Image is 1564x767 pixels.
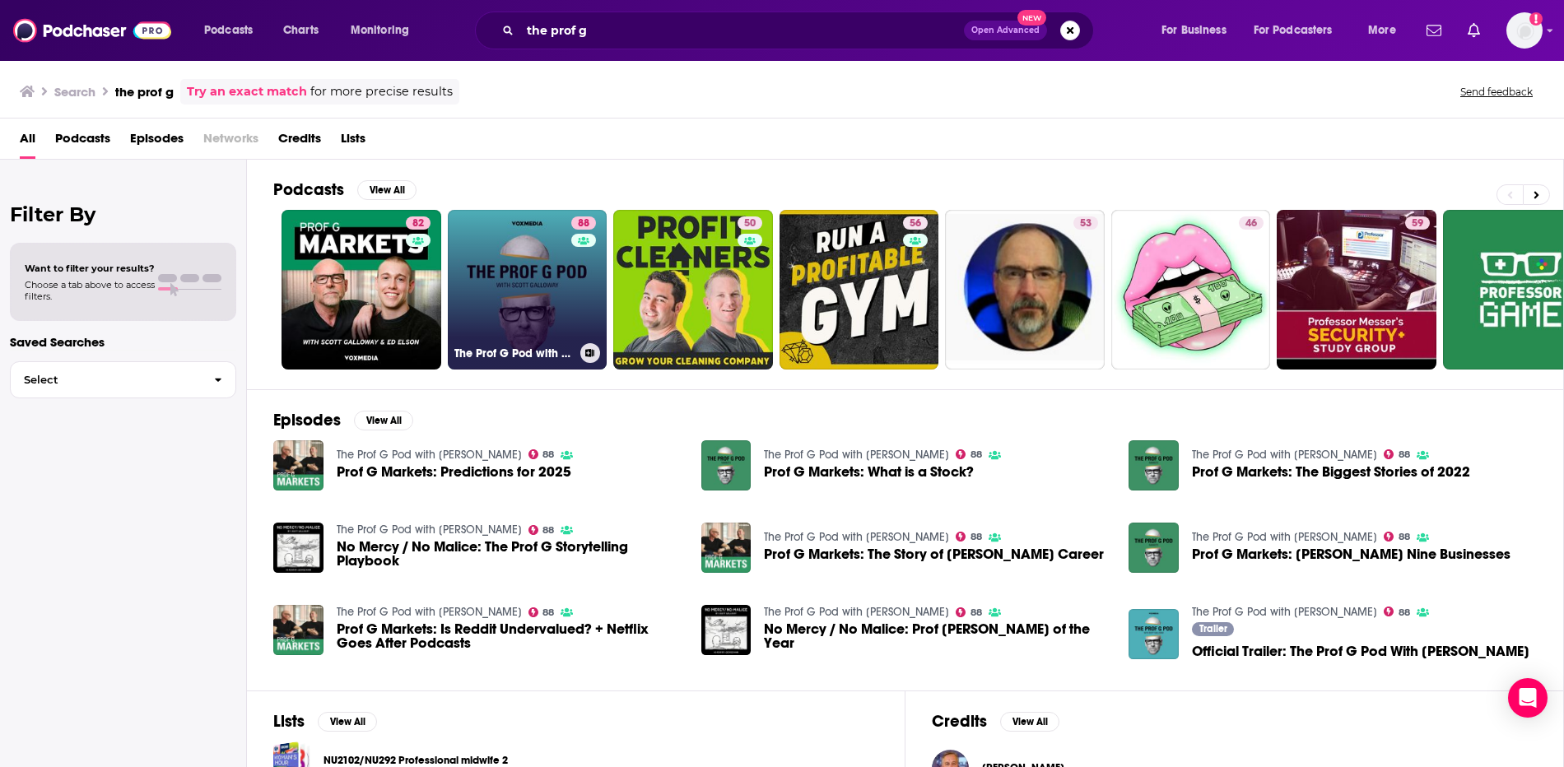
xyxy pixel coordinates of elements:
[454,346,574,360] h3: The Prof G Pod with [PERSON_NAME]
[1192,448,1377,462] a: The Prof G Pod with Scott Galloway
[273,711,377,732] a: ListsView All
[780,210,939,370] a: 56
[203,125,258,159] span: Networks
[528,607,555,617] a: 88
[10,334,236,350] p: Saved Searches
[115,84,174,100] h3: the prof g
[1420,16,1448,44] a: Show notifications dropdown
[337,523,522,537] a: The Prof G Pod with Scott Galloway
[738,216,762,230] a: 50
[764,622,1109,650] a: No Mercy / No Malice: Prof G Person of the Year
[542,527,554,534] span: 88
[1405,216,1430,230] a: 59
[1192,547,1510,561] a: Prof G Markets: Scott’s Nine Businesses
[351,19,409,42] span: Monitoring
[283,19,319,42] span: Charts
[1017,10,1047,26] span: New
[1277,210,1436,370] a: 59
[1508,678,1548,718] div: Open Intercom Messenger
[357,180,417,200] button: View All
[613,210,773,370] a: 50
[448,210,607,370] a: 88The Prof G Pod with [PERSON_NAME]
[956,449,982,459] a: 88
[571,216,596,230] a: 88
[1412,216,1423,232] span: 59
[273,711,305,732] h2: Lists
[971,533,982,541] span: 88
[1245,216,1257,232] span: 46
[412,216,424,232] span: 82
[964,21,1047,40] button: Open AdvancedNew
[764,530,949,544] a: The Prof G Pod with Scott Galloway
[932,711,987,732] h2: Credits
[130,125,184,159] a: Episodes
[10,202,236,226] h2: Filter By
[1384,449,1410,459] a: 88
[1506,12,1543,49] img: User Profile
[337,622,682,650] span: Prof G Markets: Is Reddit Undervalued? + Netflix Goes After Podcasts
[310,82,453,101] span: for more precise results
[339,17,431,44] button: open menu
[945,210,1105,370] a: 53
[273,440,324,490] img: Prof G Markets: Predictions for 2025
[1161,19,1227,42] span: For Business
[272,17,328,44] a: Charts
[278,125,321,159] span: Credits
[1357,17,1417,44] button: open menu
[1243,17,1357,44] button: open menu
[1073,216,1098,230] a: 53
[764,465,974,479] a: Prof G Markets: What is a Stock?
[971,451,982,458] span: 88
[764,605,949,619] a: The Prof G Pod with Scott Galloway
[1192,644,1529,658] span: Official Trailer: The Prof G Pod With [PERSON_NAME]
[903,216,928,230] a: 56
[1384,607,1410,616] a: 88
[956,532,982,542] a: 88
[54,84,95,100] h3: Search
[701,523,752,573] img: Prof G Markets: The Story of Scott’s Career
[701,605,752,655] img: No Mercy / No Malice: Prof G Person of the Year
[956,607,982,617] a: 88
[528,449,555,459] a: 88
[1399,609,1410,616] span: 88
[13,15,171,46] img: Podchaser - Follow, Share and Rate Podcasts
[337,465,571,479] a: Prof G Markets: Predictions for 2025
[273,179,417,200] a: PodcastsView All
[25,279,155,302] span: Choose a tab above to access filters.
[971,26,1040,35] span: Open Advanced
[1192,530,1377,544] a: The Prof G Pod with Scott Galloway
[1129,440,1179,490] img: Prof G Markets: The Biggest Stories of 2022
[520,17,964,44] input: Search podcasts, credits, & more...
[273,605,324,655] img: Prof G Markets: Is Reddit Undervalued? + Netflix Goes After Podcasts
[1192,644,1529,658] a: Official Trailer: The Prof G Pod With Scott Galloway
[1000,712,1059,732] button: View All
[701,440,752,490] img: Prof G Markets: What is a Stock?
[193,17,274,44] button: open menu
[204,19,253,42] span: Podcasts
[764,622,1109,650] span: No Mercy / No Malice: Prof [PERSON_NAME] of the Year
[1192,465,1470,479] span: Prof G Markets: The Biggest Stories of 2022
[1368,19,1396,42] span: More
[1239,216,1264,230] a: 46
[1461,16,1487,44] a: Show notifications dropdown
[187,82,307,101] a: Try an exact match
[542,451,554,458] span: 88
[1529,12,1543,26] svg: Add a profile image
[764,547,1104,561] a: Prof G Markets: The Story of Scott’s Career
[1129,523,1179,573] img: Prof G Markets: Scott’s Nine Businesses
[10,361,236,398] button: Select
[1129,609,1179,659] img: Official Trailer: The Prof G Pod With Scott Galloway
[1199,624,1227,634] span: Trailer
[282,210,441,370] a: 82
[542,609,554,616] span: 88
[1192,547,1510,561] span: Prof G Markets: [PERSON_NAME] Nine Businesses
